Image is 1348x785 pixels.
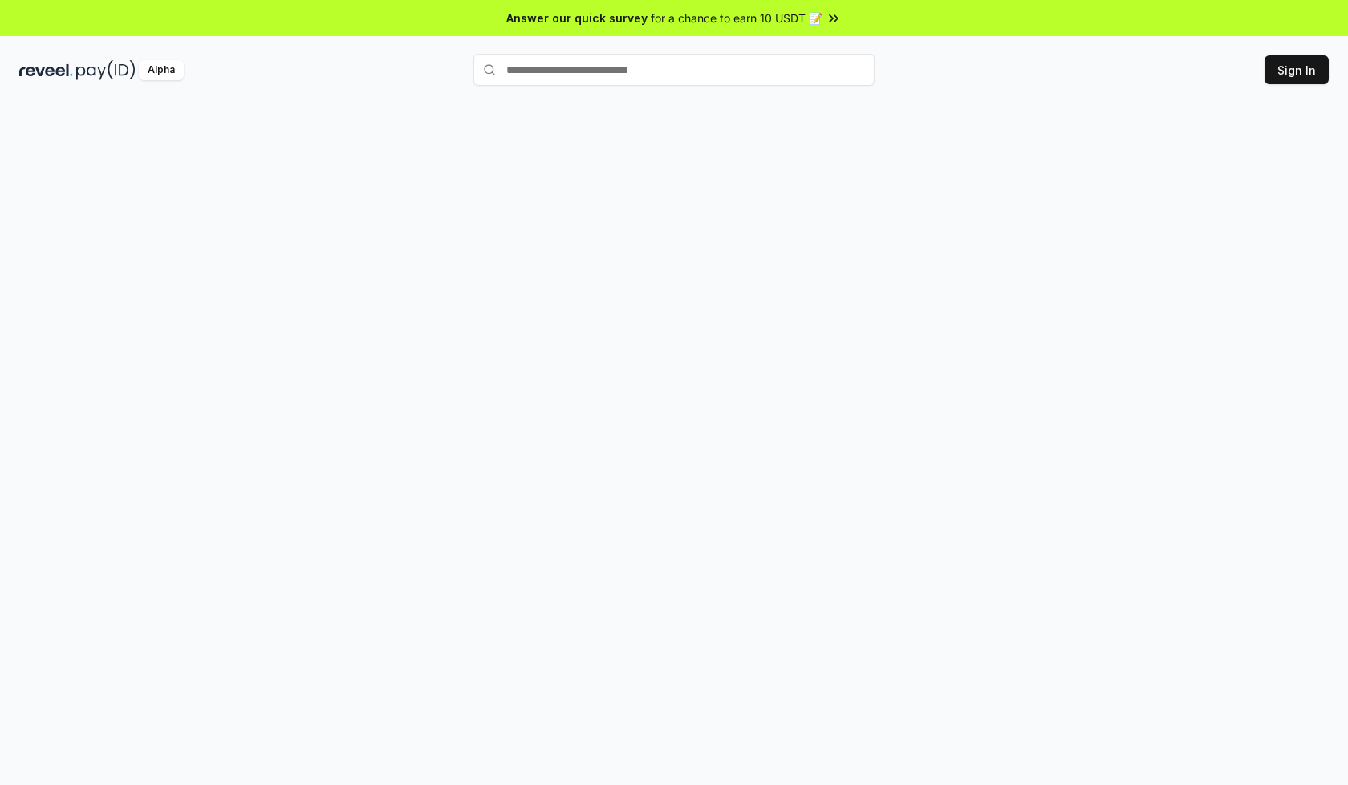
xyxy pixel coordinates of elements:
[76,60,136,80] img: pay_id
[19,60,73,80] img: reveel_dark
[139,60,184,80] div: Alpha
[651,10,822,26] span: for a chance to earn 10 USDT 📝
[506,10,648,26] span: Answer our quick survey
[1265,55,1329,84] button: Sign In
